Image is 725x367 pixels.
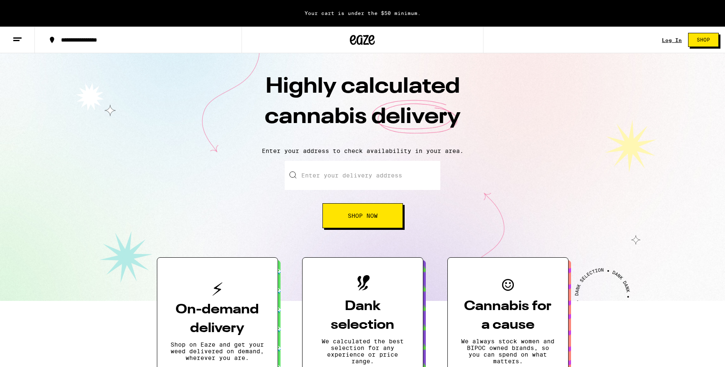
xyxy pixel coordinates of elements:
[348,213,378,219] span: Shop Now
[316,338,410,365] p: We calculated the best selection for any experience or price range.
[171,341,264,361] p: Shop on Eaze and get your weed delivered on demand, wherever you are.
[461,338,555,365] p: We always stock women and BIPOC owned brands, so you can spend on what matters.
[461,297,555,335] h3: Cannabis for a cause
[8,148,717,154] p: Enter your address to check availability in your area.
[316,297,410,335] h3: Dank selection
[285,161,440,190] input: Enter your delivery address
[662,37,682,43] a: Log In
[322,203,403,228] button: Shop Now
[217,72,508,141] h1: Highly calculated cannabis delivery
[697,37,710,42] span: Shop
[682,33,725,47] a: Shop
[688,33,719,47] button: Shop
[171,300,264,338] h3: On-demand delivery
